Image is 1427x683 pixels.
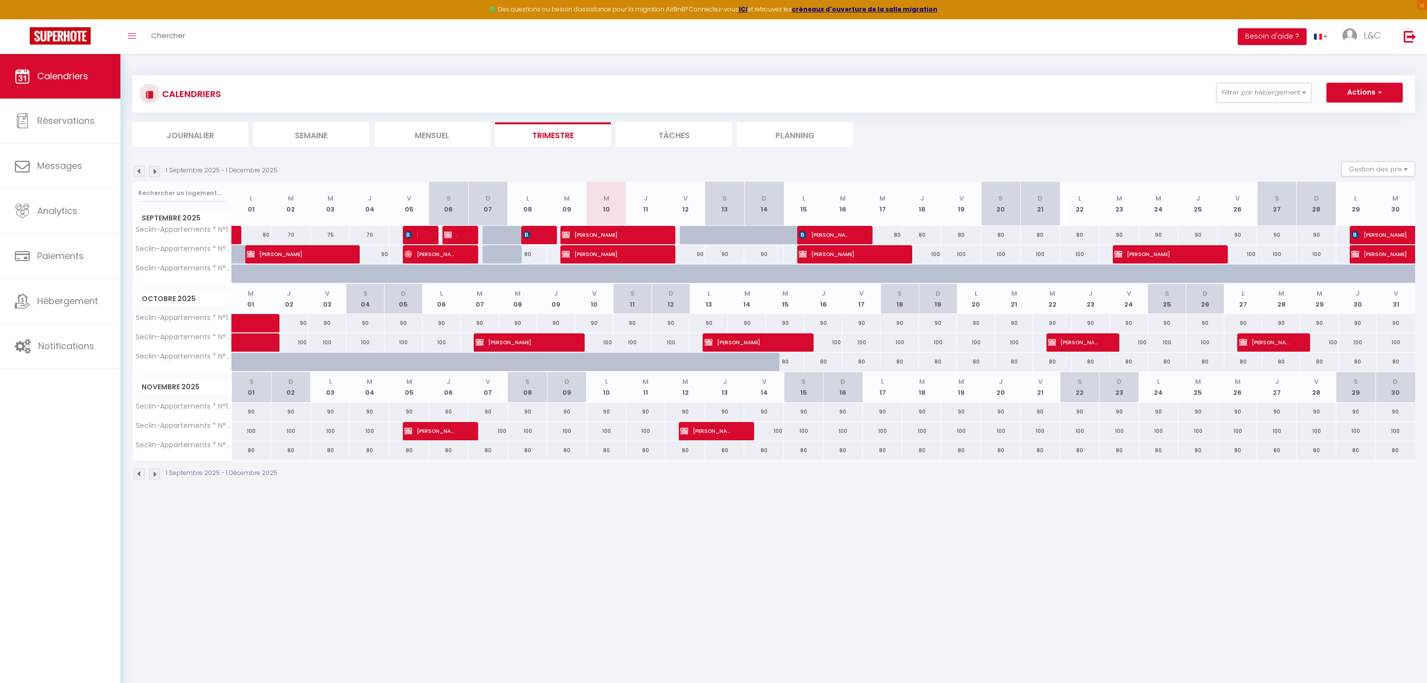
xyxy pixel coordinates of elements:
abbr: D [935,289,940,298]
div: 90 [423,314,461,332]
div: 90 [1257,226,1297,244]
th: 31 [1377,284,1415,314]
div: 90 [1262,314,1301,332]
div: 80 [919,353,957,371]
div: 90 [744,245,784,263]
li: Trimestre [495,122,611,147]
abbr: L [975,289,978,298]
div: 80 [1072,353,1110,371]
div: 100 [957,333,995,352]
abbr: J [1196,194,1200,203]
span: [PERSON_NAME] [476,333,568,352]
th: 01 [232,182,272,226]
div: 100 [613,333,652,352]
div: 100 [575,333,613,352]
abbr: J [644,194,648,203]
abbr: M [1392,194,1398,203]
img: Super Booking [30,27,91,45]
abbr: D [1038,194,1043,203]
th: 15 [766,284,804,314]
div: 100 [308,333,346,352]
th: 23 [1099,182,1139,226]
li: Journalier [132,122,248,147]
th: 20 [957,284,995,314]
div: 90 [766,314,804,332]
div: 80 [232,226,272,244]
div: 80 [981,226,1021,244]
th: 16 [823,372,863,402]
div: 80 [902,226,942,244]
div: 90 [995,314,1033,332]
th: 27 [1257,182,1297,226]
abbr: L [802,194,805,203]
th: 05 [389,182,429,226]
span: Hébergement [37,295,98,307]
abbr: L [440,289,443,298]
span: Octobre 2025 [133,292,231,306]
abbr: S [630,289,635,298]
div: 100 [995,333,1033,352]
span: Seclin-Appartements * N°3 * 31m² [134,264,233,272]
th: 14 [744,372,784,402]
div: 70 [271,226,311,244]
th: 17 [863,182,902,226]
th: 21 [1021,372,1060,402]
div: 90 [1186,314,1224,332]
div: 100 [842,333,880,352]
span: [PERSON_NAME] [562,225,655,244]
th: 06 [423,284,461,314]
th: 10 [587,182,626,226]
th: 02 [271,372,311,402]
div: 80 [1377,353,1415,371]
div: 100 [1110,333,1148,352]
div: 80 [1339,353,1377,371]
button: Ouvrir le widget de chat LiveChat [8,4,38,34]
th: 22 [1033,284,1071,314]
span: [PERSON_NAME] [680,421,733,440]
th: 12 [665,182,705,226]
abbr: V [592,289,597,298]
th: 25 [1148,284,1186,314]
th: 18 [902,372,942,402]
abbr: L [1078,194,1081,203]
th: 21 [1021,182,1060,226]
div: 90 [1297,226,1336,244]
abbr: V [325,289,329,298]
span: L&C [1364,29,1381,42]
abbr: V [1127,289,1131,298]
input: Rechercher un logement... [138,184,226,202]
span: [PERSON_NAME] [1351,225,1420,244]
abbr: J [368,194,372,203]
div: 100 [270,333,308,352]
th: 13 [705,182,745,226]
div: 100 [423,333,461,352]
div: 100 [919,333,957,352]
abbr: M [1049,289,1055,298]
th: 29 [1301,284,1339,314]
li: Tâches [616,122,732,147]
span: Calendriers [37,70,88,82]
abbr: M [604,194,609,203]
span: Armelle Turbout [444,225,457,244]
span: [PERSON_NAME] [799,225,852,244]
strong: ICI [739,5,748,13]
div: 100 [1021,245,1060,263]
th: 02 [271,182,311,226]
span: [PERSON_NAME] [1114,245,1207,263]
th: 03 [311,372,350,402]
div: 100 [941,245,981,263]
div: 90 [1139,226,1179,244]
div: 100 [1186,333,1224,352]
th: 08 [499,284,537,314]
th: 06 [429,182,469,226]
abbr: M [1278,289,1284,298]
abbr: D [762,194,767,203]
div: 80 [1301,353,1339,371]
th: 07 [461,284,499,314]
a: créneaux d'ouverture de la salle migration [792,5,937,13]
button: Filtrer par hébergement [1216,83,1312,103]
th: 01 [232,284,270,314]
abbr: J [287,289,291,298]
div: 90 [665,245,705,263]
div: 75 [311,226,350,244]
